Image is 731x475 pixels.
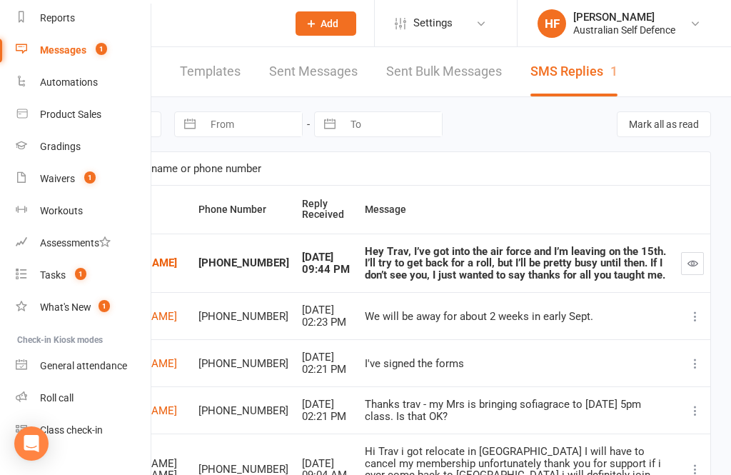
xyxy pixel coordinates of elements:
a: Workouts [16,195,151,227]
div: [PHONE_NUMBER] [198,358,289,370]
div: Australian Self Defence [573,24,675,36]
div: Hey Trav, I’ve got into the air force and I’m leaving on the 15th. I’ll try to get back for a rol... [365,246,668,281]
span: 1 [84,171,96,184]
div: 09:44 PM [302,264,352,276]
div: General attendance [40,360,127,371]
div: [PHONE_NUMBER] [198,311,289,323]
span: Settings [413,7,453,39]
th: Message [358,186,675,234]
div: Tasks [40,269,66,281]
div: 02:21 PM [302,364,352,376]
div: [DATE] [302,399,352,411]
div: Automations [40,76,98,88]
div: 02:21 PM [302,411,352,423]
a: Reports [16,2,151,34]
div: Reports [40,12,75,24]
div: Assessments [40,237,111,249]
div: [PHONE_NUMBER] [198,257,289,269]
a: Class kiosk mode [16,414,151,446]
button: Add [296,11,356,36]
a: Messages 1 [16,34,151,66]
div: Roll call [40,392,74,404]
div: Waivers [40,173,75,184]
div: 1 [610,64,617,79]
a: Tasks 1 [16,259,151,291]
div: [DATE] [302,304,352,316]
div: Class check-in [40,424,103,436]
a: What's New1 [16,291,151,324]
span: 1 [99,300,110,312]
a: SMS Replies1 [530,47,617,96]
span: Add [321,18,338,29]
div: [PERSON_NAME] [573,11,675,24]
th: Phone Number [192,186,296,234]
input: To [343,112,442,136]
span: 1 [96,43,107,55]
a: Automations [16,66,151,99]
th: Reply Received [296,186,358,234]
a: Templates [180,47,241,96]
div: What's New [40,301,91,313]
a: Gradings [16,131,151,163]
div: Product Sales [40,109,101,120]
a: Roll call [16,382,151,414]
a: Assessments [16,227,151,259]
div: I've signed the forms [365,358,668,370]
a: Sent Messages [269,47,358,96]
a: General attendance kiosk mode [16,350,151,382]
div: 02:23 PM [302,316,352,329]
div: Workouts [40,205,83,216]
div: Gradings [40,141,81,152]
input: Search by name or phone number [69,152,710,185]
input: From [203,112,302,136]
a: Sent Bulk Messages [386,47,502,96]
div: HF [538,9,566,38]
input: Search... [84,14,277,34]
div: Thanks trav - my Mrs is bringing sofiagrace to [DATE] 5pm class. Is that OK? [365,399,668,422]
a: Waivers 1 [16,163,151,195]
a: Product Sales [16,99,151,131]
div: Open Intercom Messenger [14,426,49,461]
div: [DATE] [302,458,352,470]
div: [PHONE_NUMBER] [198,405,289,417]
div: [DATE] [302,351,352,364]
div: [DATE] [302,251,352,264]
div: We will be away for about 2 weeks in early Sept. [365,311,668,323]
div: Messages [40,44,86,56]
span: 1 [75,268,86,280]
button: Mark all as read [617,111,711,137]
